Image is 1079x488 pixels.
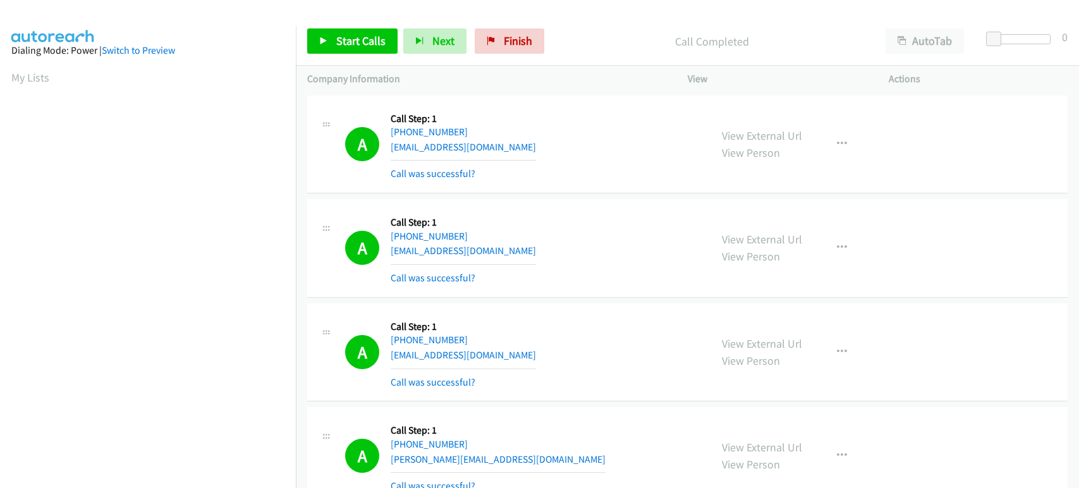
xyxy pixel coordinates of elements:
[336,34,386,48] span: Start Calls
[391,349,536,361] a: [EMAIL_ADDRESS][DOMAIN_NAME]
[722,457,780,472] a: View Person
[345,127,379,161] h1: A
[561,33,863,50] p: Call Completed
[391,376,475,388] a: Call was successful?
[722,353,780,368] a: View Person
[1062,28,1068,46] div: 0
[307,28,398,54] a: Start Calls
[722,232,802,247] a: View External Url
[722,128,802,143] a: View External Url
[391,113,536,125] h5: Call Step: 1
[391,453,606,465] a: [PERSON_NAME][EMAIL_ADDRESS][DOMAIN_NAME]
[391,272,475,284] a: Call was successful?
[391,424,606,437] h5: Call Step: 1
[391,126,468,138] a: [PHONE_NUMBER]
[345,335,379,369] h1: A
[391,334,468,346] a: [PHONE_NUMBER]
[345,439,379,473] h1: A
[432,34,454,48] span: Next
[391,168,475,180] a: Call was successful?
[475,28,544,54] a: Finish
[11,70,49,85] a: My Lists
[889,71,1068,87] p: Actions
[11,43,284,58] div: Dialing Mode: Power |
[688,71,867,87] p: View
[391,320,536,333] h5: Call Step: 1
[345,231,379,265] h1: A
[886,28,964,54] button: AutoTab
[102,44,175,56] a: Switch to Preview
[992,34,1051,44] div: Delay between calls (in seconds)
[403,28,466,54] button: Next
[722,249,780,264] a: View Person
[307,71,665,87] p: Company Information
[722,336,802,351] a: View External Url
[1043,193,1079,294] iframe: Resource Center
[722,145,780,160] a: View Person
[722,440,802,454] a: View External Url
[391,230,468,242] a: [PHONE_NUMBER]
[391,245,536,257] a: [EMAIL_ADDRESS][DOMAIN_NAME]
[504,34,532,48] span: Finish
[391,216,536,229] h5: Call Step: 1
[391,141,536,153] a: [EMAIL_ADDRESS][DOMAIN_NAME]
[391,438,468,450] a: [PHONE_NUMBER]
